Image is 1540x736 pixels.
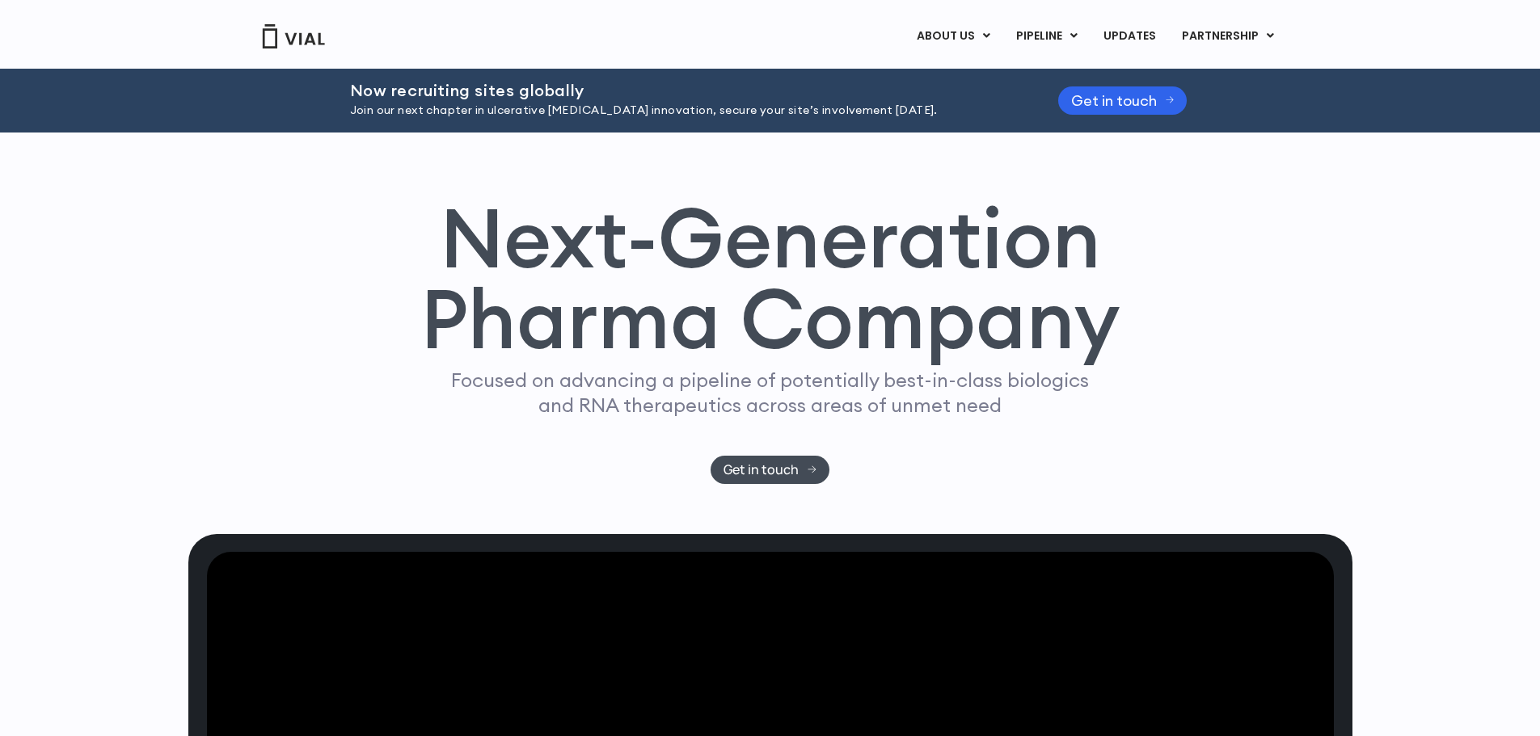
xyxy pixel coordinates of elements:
[724,464,799,476] span: Get in touch
[1071,95,1157,107] span: Get in touch
[420,197,1120,360] h1: Next-Generation Pharma Company
[445,368,1096,418] p: Focused on advancing a pipeline of potentially best-in-class biologics and RNA therapeutics acros...
[261,24,326,48] img: Vial Logo
[904,23,1002,50] a: ABOUT USMenu Toggle
[350,102,1018,120] p: Join our next chapter in ulcerative [MEDICAL_DATA] innovation, secure your site’s involvement [DA...
[1169,23,1287,50] a: PARTNERSHIPMenu Toggle
[1003,23,1090,50] a: PIPELINEMenu Toggle
[350,82,1018,99] h2: Now recruiting sites globally
[1058,86,1188,115] a: Get in touch
[711,456,829,484] a: Get in touch
[1091,23,1168,50] a: UPDATES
